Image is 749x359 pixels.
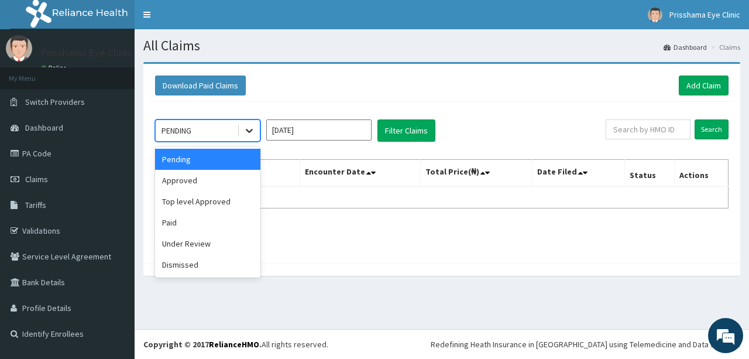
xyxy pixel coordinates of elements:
[648,8,662,22] img: User Image
[674,160,728,187] th: Actions
[155,254,260,275] div: Dismissed
[25,200,46,210] span: Tariffs
[420,160,532,187] th: Total Price(₦)
[155,212,260,233] div: Paid
[143,38,740,53] h1: All Claims
[155,170,260,191] div: Approved
[41,47,132,58] p: Prisshama Eye Clinic
[143,339,262,350] strong: Copyright © 2017 .
[135,329,749,359] footer: All rights reserved.
[162,125,191,136] div: PENDING
[155,76,246,95] button: Download Paid Claims
[532,160,624,187] th: Date Filed
[25,122,63,133] span: Dashboard
[431,339,740,350] div: Redefining Heath Insurance in [GEOGRAPHIC_DATA] using Telemedicine and Data Science!
[669,9,740,20] span: Prisshama Eye Clinic
[679,76,729,95] a: Add Claim
[25,174,48,184] span: Claims
[664,42,707,52] a: Dashboard
[155,191,260,212] div: Top level Approved
[300,160,420,187] th: Encounter Date
[708,42,740,52] li: Claims
[25,97,85,107] span: Switch Providers
[155,233,260,254] div: Under Review
[209,339,259,350] a: RelianceHMO
[624,160,674,187] th: Status
[606,119,690,139] input: Search by HMO ID
[266,119,372,141] input: Select Month and Year
[41,64,69,72] a: Online
[155,149,260,170] div: Pending
[695,119,729,139] input: Search
[377,119,435,142] button: Filter Claims
[6,35,32,61] img: User Image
